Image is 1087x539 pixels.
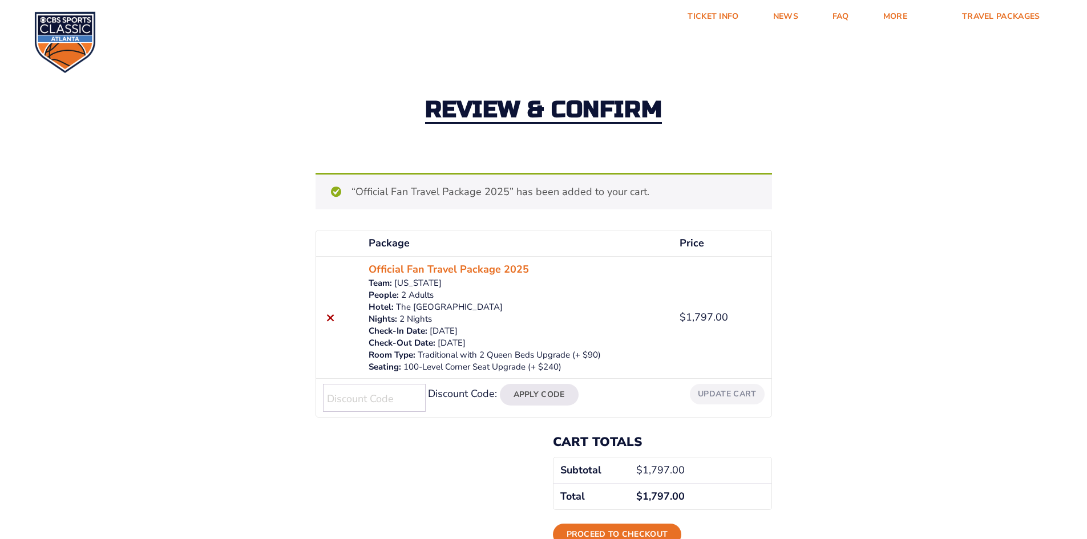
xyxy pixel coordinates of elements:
p: [DATE] [369,325,666,337]
p: 2 Nights [369,313,666,325]
bdi: 1,797.00 [636,463,685,477]
span: $ [680,310,686,324]
dt: Hotel: [369,301,394,313]
img: CBS Sports Classic [34,11,96,73]
bdi: 1,797.00 [680,310,728,324]
dt: Check-In Date: [369,325,427,337]
a: Official Fan Travel Package 2025 [369,262,529,277]
th: Package [362,230,673,256]
bdi: 1,797.00 [636,489,685,503]
p: 100-Level Corner Seat Upgrade (+ $240) [369,361,666,373]
span: $ [636,489,642,503]
p: [US_STATE] [369,277,666,289]
a: Remove this item [323,310,338,325]
div: “Official Fan Travel Package 2025” has been added to your cart. [316,173,772,209]
dt: Check-Out Date: [369,337,435,349]
button: Update cart [690,384,764,404]
p: 2 Adults [369,289,666,301]
th: Subtotal [553,457,630,483]
dt: Nights: [369,313,397,325]
dt: Seating: [369,361,401,373]
dt: Team: [369,277,392,289]
input: Discount Code [323,384,426,412]
h2: Cart totals [553,435,772,449]
dt: People: [369,289,399,301]
dt: Room Type: [369,349,415,361]
th: Price [673,230,771,256]
label: Discount Code: [428,387,497,400]
span: $ [636,463,642,477]
p: Traditional with 2 Queen Beds Upgrade (+ $90) [369,349,666,361]
button: Apply Code [500,384,579,406]
p: [DATE] [369,337,666,349]
p: The [GEOGRAPHIC_DATA] [369,301,666,313]
h2: Review & Confirm [425,98,662,124]
th: Total [553,483,630,509]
